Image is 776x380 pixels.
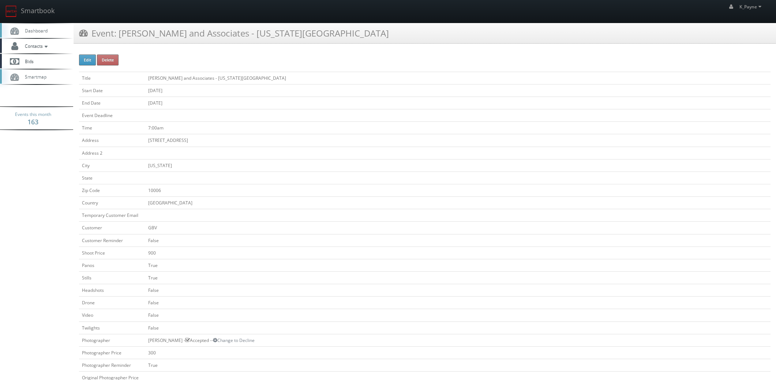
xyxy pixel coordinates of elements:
[145,334,771,346] td: [PERSON_NAME] - Accepted --
[5,5,17,17] img: smartbook-logo.png
[145,97,771,109] td: [DATE]
[79,346,145,359] td: Photographer Price
[79,284,145,297] td: Headshots
[213,337,255,343] a: Change to Decline
[145,271,771,284] td: True
[15,111,51,118] span: Events this month
[79,309,145,321] td: Video
[21,74,46,80] span: Smartmap
[97,54,119,65] button: Delete
[145,346,771,359] td: 300
[79,259,145,271] td: Panos
[79,197,145,209] td: Country
[145,321,771,334] td: False
[79,184,145,196] td: Zip Code
[79,209,145,222] td: Temporary Customer Email
[79,134,145,147] td: Address
[145,309,771,321] td: False
[79,109,145,122] td: Event Deadline
[79,159,145,172] td: City
[145,359,771,371] td: True
[145,259,771,271] td: True
[145,297,771,309] td: False
[145,134,771,147] td: [STREET_ADDRESS]
[79,147,145,159] td: Address 2
[79,297,145,309] td: Drone
[145,122,771,134] td: 7:00am
[21,58,34,64] span: Bids
[79,321,145,334] td: Twilights
[79,172,145,184] td: State
[79,84,145,97] td: Start Date
[79,271,145,284] td: Stills
[145,234,771,247] td: False
[79,122,145,134] td: Time
[145,222,771,234] td: GBV
[145,247,771,259] td: 900
[79,247,145,259] td: Shoot Price
[79,97,145,109] td: End Date
[79,359,145,371] td: Photographer Reminder
[27,117,38,126] strong: 163
[145,284,771,297] td: False
[145,197,771,209] td: [GEOGRAPHIC_DATA]
[79,54,96,65] button: Edit
[79,72,145,84] td: Title
[79,234,145,247] td: Customer Reminder
[79,334,145,346] td: Photographer
[739,4,764,10] span: K_Payne
[79,27,389,39] h3: Event: [PERSON_NAME] and Associates - [US_STATE][GEOGRAPHIC_DATA]
[145,84,771,97] td: [DATE]
[145,72,771,84] td: [PERSON_NAME] and Associates - [US_STATE][GEOGRAPHIC_DATA]
[145,159,771,172] td: [US_STATE]
[21,27,48,34] span: Dashboard
[21,43,49,49] span: Contacts
[79,222,145,234] td: Customer
[145,184,771,196] td: 10006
